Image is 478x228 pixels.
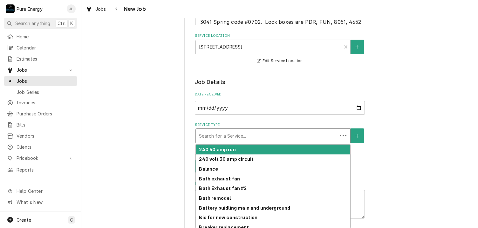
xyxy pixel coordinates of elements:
[6,4,15,13] div: P
[17,67,65,73] span: Jobs
[15,20,50,27] span: Search anything
[4,65,77,75] a: Go to Jobs
[67,4,76,13] div: JL
[67,4,76,13] div: James Linnenkamp's Avatar
[256,57,304,65] button: Edit Service Location
[4,97,77,108] a: Invoices
[195,12,365,25] div: Client Notes
[112,4,122,14] button: Navigate back
[199,176,240,181] strong: Bath exhaust fan
[17,44,74,51] span: Calendar
[351,40,364,54] button: Create New Location
[17,188,73,194] span: Help Center
[195,101,365,115] input: yyyy-mm-dd
[195,151,365,156] label: Job Type
[4,120,77,130] a: Bills
[195,33,365,38] label: Service Location
[17,133,74,139] span: Vendors
[4,42,77,53] a: Calendar
[83,4,109,14] a: Jobs
[4,186,77,196] a: Go to Help Center
[195,92,365,97] label: Date Received
[17,6,43,12] div: Pure Energy
[199,215,257,220] strong: Bid for new construction
[199,156,254,162] strong: 240 volt 30 amp circuit
[122,5,146,13] span: New Job
[195,181,365,218] div: Reason For Call
[4,153,77,163] a: Go to Pricebook
[17,121,74,128] span: Bills
[4,108,77,119] a: Purchase Orders
[199,166,218,172] strong: Balance
[17,78,74,84] span: Jobs
[4,142,77,152] a: Clients
[195,122,365,143] div: Service Type
[17,110,74,117] span: Purchase Orders
[17,99,74,106] span: Invoices
[4,165,77,175] a: Reports
[4,54,77,64] a: Estimates
[17,144,74,150] span: Clients
[355,134,359,138] svg: Create New Service
[195,33,365,65] div: Service Location
[4,197,77,207] a: Go to What's New
[195,122,365,127] label: Service Type
[199,147,236,152] strong: 240 50 amp run
[17,166,74,173] span: Reports
[17,217,31,223] span: Create
[70,217,73,223] span: C
[4,131,77,141] a: Vendors
[195,151,365,173] div: Job Type
[17,155,65,161] span: Pricebook
[17,199,73,205] span: What's New
[199,205,290,211] strong: Battery buidling main and underground
[195,92,365,114] div: Date Received
[195,18,365,26] span: Client Notes
[4,31,77,42] a: Home
[199,186,247,191] strong: Bath Exhaust fan #2
[4,87,77,97] a: Job Series
[70,20,73,27] span: K
[4,76,77,86] a: Jobs
[58,20,66,27] span: Ctrl
[351,128,364,143] button: Create New Service
[17,33,74,40] span: Home
[17,55,74,62] span: Estimates
[17,89,74,95] span: Job Series
[195,78,365,86] legend: Job Details
[6,4,15,13] div: Pure Energy's Avatar
[95,6,106,12] span: Jobs
[200,19,361,25] span: 3041 Spring code #0702. Lock boxes are PDR, FUN, 8051, 4652
[199,195,231,201] strong: Bath remodel
[195,181,365,186] label: Reason For Call
[4,18,77,29] button: Search anythingCtrlK
[355,45,359,49] svg: Create New Location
